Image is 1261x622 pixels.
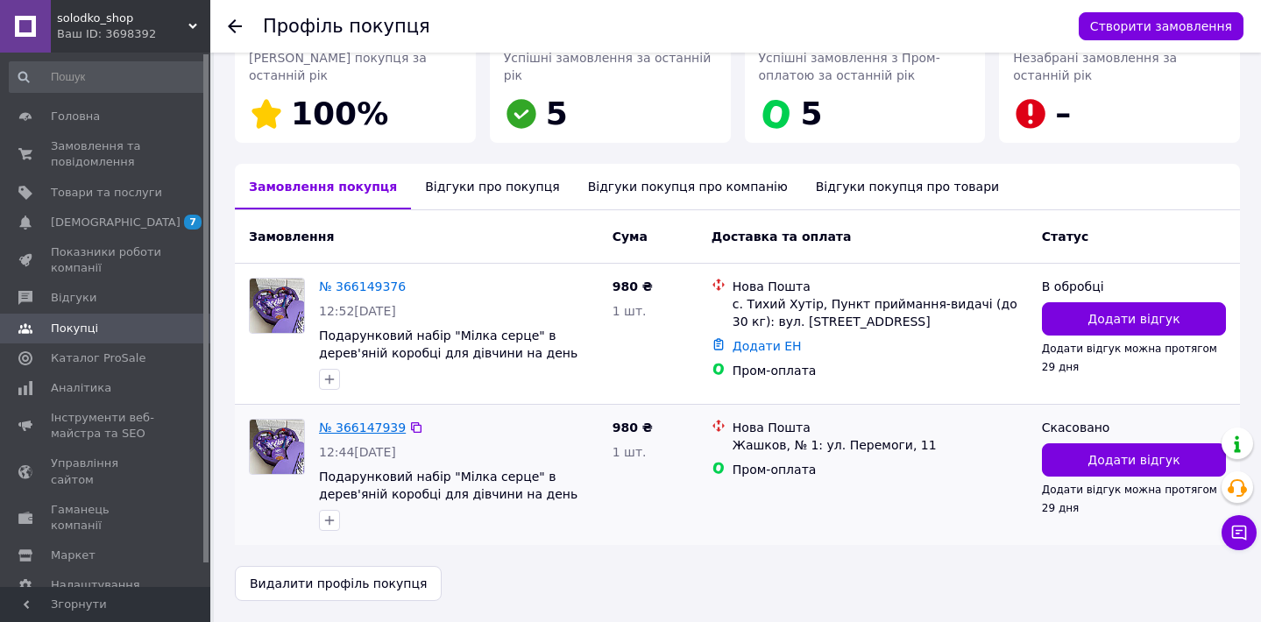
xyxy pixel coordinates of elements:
[51,185,162,201] span: Товари та послуги
[51,321,98,336] span: Покупці
[249,230,334,244] span: Замовлення
[184,215,202,230] span: 7
[57,26,210,42] div: Ваш ID: 3698392
[249,278,305,334] a: Фото товару
[733,362,1028,379] div: Пром-оплата
[733,295,1028,330] div: с. Тихий Хутір, Пункт приймання-видачі (до 30 кг): вул. [STREET_ADDRESS]
[319,279,406,293] a: № 366149376
[712,230,852,244] span: Доставка та оплата
[1079,12,1243,40] button: Створити замовлення
[1042,419,1226,436] div: Скасовано
[1042,343,1217,372] span: Додати відгук можна протягом 29 дня
[51,502,162,534] span: Гаманець компанії
[1087,451,1180,469] span: Додати відгук
[51,244,162,276] span: Показники роботи компанії
[249,419,305,475] a: Фото товару
[263,16,430,37] h1: Профіль покупця
[1042,230,1088,244] span: Статус
[235,164,411,209] div: Замовлення покупця
[51,350,145,366] span: Каталог ProSale
[733,339,802,353] a: Додати ЕН
[51,456,162,487] span: Управління сайтом
[801,95,823,131] span: 5
[1042,302,1226,336] button: Додати відгук
[1055,95,1071,131] span: –
[733,436,1028,454] div: Жашков, № 1: ул. Перемоги, 11
[319,445,396,459] span: 12:44[DATE]
[733,461,1028,478] div: Пром-оплата
[1042,443,1226,477] button: Додати відгук
[574,164,802,209] div: Відгуки покупця про компанію
[1042,484,1217,513] span: Додати відгук можна протягом 29 дня
[733,278,1028,295] div: Нова Пошта
[411,164,573,209] div: Відгуки про покупця
[51,380,111,396] span: Аналітика
[228,18,242,35] div: Повернутися назад
[250,279,304,333] img: Фото товару
[613,230,648,244] span: Cума
[51,109,100,124] span: Головна
[51,215,181,230] span: [DEMOGRAPHIC_DATA]
[802,164,1013,209] div: Відгуки покупця про товари
[613,421,653,435] span: 980 ₴
[235,566,442,601] button: Видалити профіль покупця
[51,548,96,563] span: Маркет
[51,290,96,306] span: Відгуки
[319,470,577,519] a: Подарунковий набір "Мілка серце" в дерев'яній коробці для дівчини на день народження
[613,304,647,318] span: 1 шт.
[291,95,388,131] span: 100%
[613,279,653,293] span: 980 ₴
[51,138,162,170] span: Замовлення та повідомлення
[546,95,568,131] span: 5
[9,61,207,93] input: Пошук
[1222,515,1257,550] button: Чат з покупцем
[51,410,162,442] span: Інструменти веб-майстра та SEO
[733,419,1028,436] div: Нова Пошта
[319,329,577,378] a: Подарунковий набір "Мілка серце" в дерев'яній коробці для дівчини на день народження
[250,420,304,474] img: Фото товару
[1087,310,1180,328] span: Додати відгук
[51,577,140,593] span: Налаштування
[1042,278,1226,295] div: В обробці
[613,445,647,459] span: 1 шт.
[319,421,406,435] a: № 366147939
[57,11,188,26] span: solodko_shop
[319,304,396,318] span: 12:52[DATE]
